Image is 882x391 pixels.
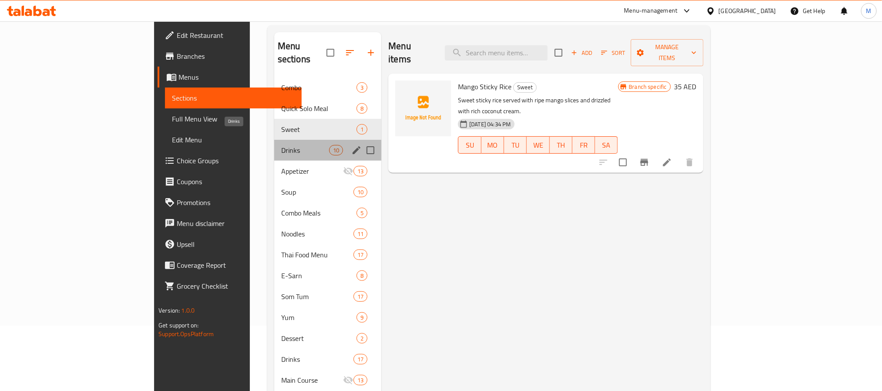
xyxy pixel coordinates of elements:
span: 13 [354,376,367,384]
button: Sort [599,46,627,60]
input: search [445,45,548,61]
div: items [353,166,367,176]
span: Coverage Report [177,260,294,270]
div: Noodles11 [274,223,381,244]
a: Choice Groups [158,150,301,171]
div: Drinks10edit [274,140,381,161]
div: Sweet [513,82,537,93]
span: Drinks [281,354,353,364]
span: Drinks [281,145,329,155]
span: Full Menu View [172,114,294,124]
div: Yum9 [274,307,381,328]
a: Coverage Report [158,255,301,276]
span: Soup [281,187,353,197]
a: Menu disclaimer [158,213,301,234]
div: Combo Meals5 [274,202,381,223]
span: TH [553,139,569,152]
a: Support.OpsPlatform [158,328,214,340]
span: 1.0.0 [182,305,195,316]
div: Quick Solo Meal8 [274,98,381,119]
a: Promotions [158,192,301,213]
button: Branch-specific-item [634,152,655,173]
button: TU [504,136,527,154]
span: Sections [172,93,294,103]
div: Main Course [281,375,343,385]
div: E-Sarn [281,270,357,281]
div: items [357,333,367,344]
div: Appetizer13 [274,161,381,182]
span: Get support on: [158,320,199,331]
span: Yum [281,312,357,323]
button: WE [527,136,549,154]
div: items [353,249,367,260]
button: FR [572,136,595,154]
span: WE [530,139,546,152]
span: Branches [177,51,294,61]
svg: Inactive section [343,375,353,385]
span: Select to update [614,153,632,172]
span: 9 [357,313,367,322]
span: Combo Meals [281,208,357,218]
a: Edit Restaurant [158,25,301,46]
span: 13 [354,167,367,175]
span: Select all sections [321,44,340,62]
span: 8 [357,104,367,113]
div: items [357,124,367,135]
div: items [353,229,367,239]
span: Upsell [177,239,294,249]
a: Edit Menu [165,129,301,150]
span: Manage items [638,42,697,64]
div: items [357,208,367,218]
span: 17 [354,293,367,301]
span: Noodles [281,229,353,239]
span: Combo [281,82,357,93]
div: Sweet1 [274,119,381,140]
h2: Menu sections [278,40,327,66]
span: Menu disclaimer [177,218,294,229]
a: Sections [165,88,301,108]
span: Appetizer [281,166,343,176]
span: 17 [354,355,367,364]
h2: Menu items [388,40,434,66]
span: Grocery Checklist [177,281,294,291]
button: edit [350,144,363,157]
div: Soup10 [274,182,381,202]
span: Coupons [177,176,294,187]
button: delete [679,152,700,173]
div: Sweet [281,124,357,135]
a: Edit menu item [662,157,672,168]
span: MO [485,139,501,152]
span: Promotions [177,197,294,208]
span: 17 [354,251,367,259]
div: Menu-management [624,6,678,16]
a: Coupons [158,171,301,192]
span: Add item [568,46,596,60]
span: Sort sections [340,42,360,63]
span: Select section [549,44,568,62]
span: Dessert [281,333,357,344]
div: E-Sarn8 [274,265,381,286]
span: 10 [330,146,343,155]
p: Sweet sticky rice served with ripe mango slices and drizzled with rich coconut cream. [458,95,618,117]
div: items [357,270,367,281]
h6: 35 AED [674,81,697,93]
span: Quick Solo Meal [281,103,357,114]
span: SA [599,139,614,152]
div: items [353,375,367,385]
span: FR [576,139,592,152]
span: Choice Groups [177,155,294,166]
span: 1 [357,125,367,134]
span: 11 [354,230,367,238]
span: Sort [601,48,625,58]
span: Thai Food Menu [281,249,353,260]
span: Edit Restaurant [177,30,294,40]
div: [GEOGRAPHIC_DATA] [719,6,776,16]
span: M [866,6,872,16]
div: items [353,291,367,302]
